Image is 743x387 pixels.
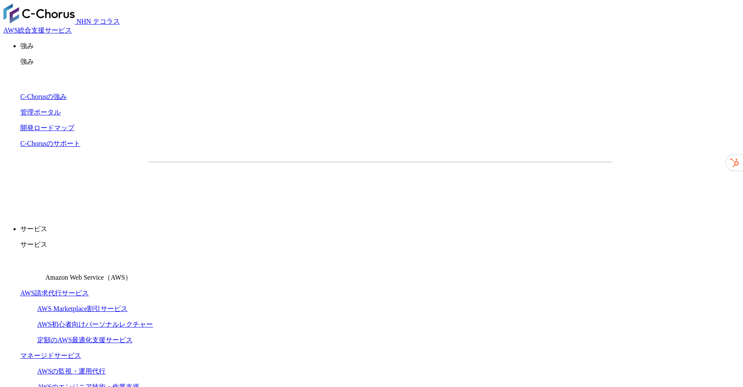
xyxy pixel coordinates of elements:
a: まずは相談する [384,176,520,197]
img: 矢印 [362,185,369,188]
p: 強み [20,57,740,66]
img: AWS総合支援サービス C-Chorus [3,3,75,24]
a: AWS請求代行サービス [20,289,89,297]
p: サービス [20,240,740,249]
a: 管理ポータル [20,109,61,116]
a: AWSの監視・運用代行 [37,368,106,375]
p: 強み [20,42,740,51]
a: AWS初心者向けパーソナルレクチャー [37,321,153,328]
span: Amazon Web Service（AWS） [45,274,132,281]
a: C-Chorusの強み [20,93,67,100]
a: AWS総合支援サービス C-Chorus NHN テコラスAWS総合支援サービス [3,18,120,34]
img: Amazon Web Service（AWS） [20,256,44,280]
a: 定額のAWS最適化支援サービス [37,336,133,343]
p: サービス [20,225,740,234]
a: 資料を請求する [240,176,376,197]
a: 開発ロードマップ [20,124,74,131]
a: C-Chorusのサポート [20,140,80,147]
a: AWS Marketplace割引サービス [37,305,128,312]
a: マネージドサービス [20,352,81,359]
img: 矢印 [506,185,513,188]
